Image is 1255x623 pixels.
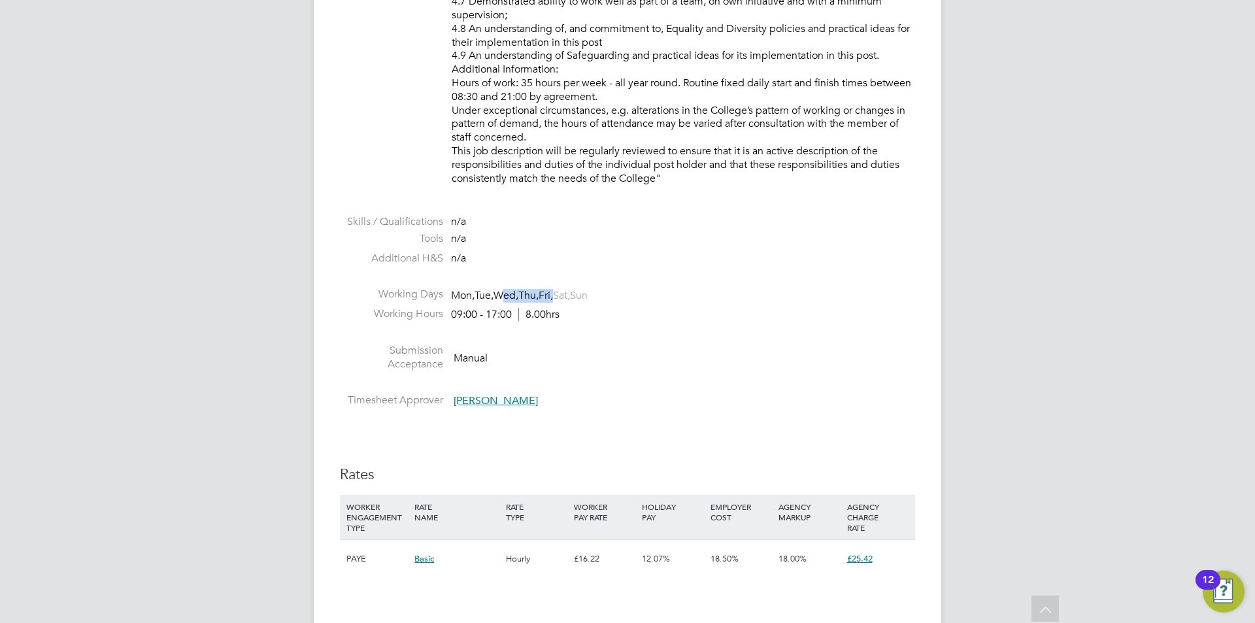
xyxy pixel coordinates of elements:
[711,553,739,564] span: 18.50%
[451,232,466,245] span: n/a
[778,553,807,564] span: 18.00%
[340,465,915,484] h3: Rates
[844,495,912,539] div: AGENCY CHARGE RATE
[571,540,639,578] div: £16.22
[451,215,466,228] span: n/a
[518,308,560,321] span: 8.00hrs
[340,307,443,321] label: Working Hours
[518,289,539,302] span: Thu,
[503,495,571,529] div: RATE TYPE
[451,252,466,265] span: n/a
[343,540,411,578] div: PAYE
[454,394,538,407] span: [PERSON_NAME]
[340,344,443,371] label: Submission Acceptance
[340,232,443,246] label: Tools
[570,289,588,302] span: Sun
[340,215,443,229] label: Skills / Qualifications
[411,495,502,529] div: RATE NAME
[553,289,570,302] span: Sat,
[343,495,411,539] div: WORKER ENGAGEMENT TYPE
[454,351,488,364] span: Manual
[340,288,443,301] label: Working Days
[414,553,434,564] span: Basic
[451,308,560,322] div: 09:00 - 17:00
[571,495,639,529] div: WORKER PAY RATE
[539,289,553,302] span: Fri,
[639,495,707,529] div: HOLIDAY PAY
[707,495,775,529] div: EMPLOYER COST
[451,289,475,302] span: Mon,
[340,252,443,265] label: Additional H&S
[1202,580,1214,597] div: 12
[494,289,518,302] span: Wed,
[775,495,843,529] div: AGENCY MARKUP
[340,394,443,407] label: Timesheet Approver
[1203,571,1245,613] button: Open Resource Center, 12 new notifications
[503,540,571,578] div: Hourly
[847,553,873,564] span: £25.42
[475,289,494,302] span: Tue,
[642,553,670,564] span: 12.07%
